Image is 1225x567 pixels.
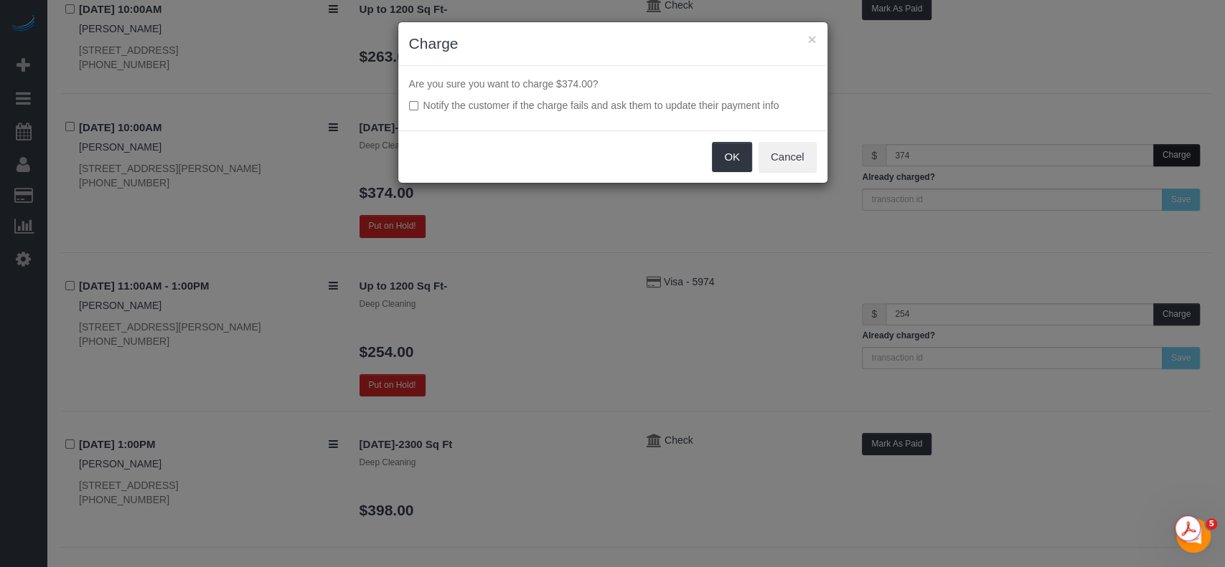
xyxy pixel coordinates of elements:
button: × [807,32,816,47]
button: Cancel [759,142,817,172]
div: Are you sure you want to charge $374.00? [398,66,827,130]
button: OK [712,142,752,172]
label: Notify the customer if the charge fails and ask them to update their payment info [409,98,817,113]
h3: Charge [409,33,817,54]
input: Notify the customer if the charge fails and ask them to update their payment info [409,101,418,110]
